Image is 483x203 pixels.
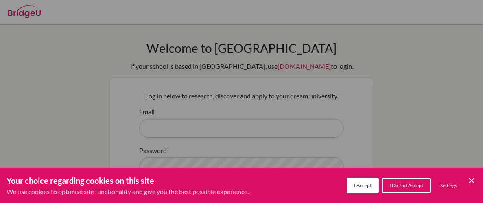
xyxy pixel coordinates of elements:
[467,176,476,186] button: Save and close
[354,182,372,188] span: I Accept
[382,178,431,193] button: I Do Not Accept
[7,175,249,187] h3: Your choice regarding cookies on this site
[434,179,463,192] button: Settings
[440,182,457,188] span: Settings
[389,182,423,188] span: I Do Not Accept
[347,178,379,193] button: I Accept
[7,187,249,196] p: We use cookies to optimise site functionality and give you the best possible experience.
